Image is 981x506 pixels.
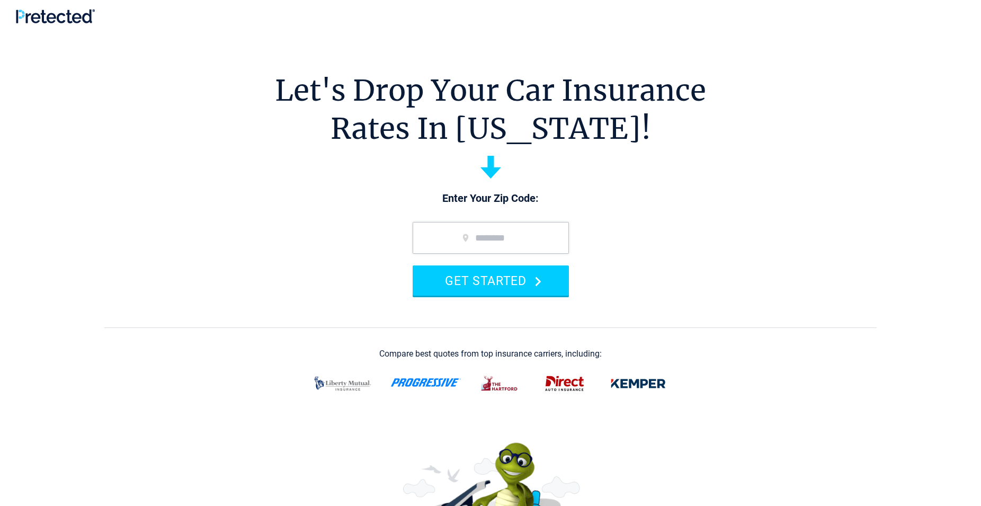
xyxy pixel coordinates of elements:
[16,9,95,23] img: Pretected Logo
[402,191,579,206] p: Enter Your Zip Code:
[603,370,673,397] img: kemper
[539,370,591,397] img: direct
[413,265,569,296] button: GET STARTED
[390,378,461,387] img: progressive
[379,349,602,359] div: Compare best quotes from top insurance carriers, including:
[275,72,706,148] h1: Let's Drop Your Car Insurance Rates In [US_STATE]!
[474,370,526,397] img: thehartford
[413,222,569,254] input: zip code
[308,370,378,397] img: liberty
